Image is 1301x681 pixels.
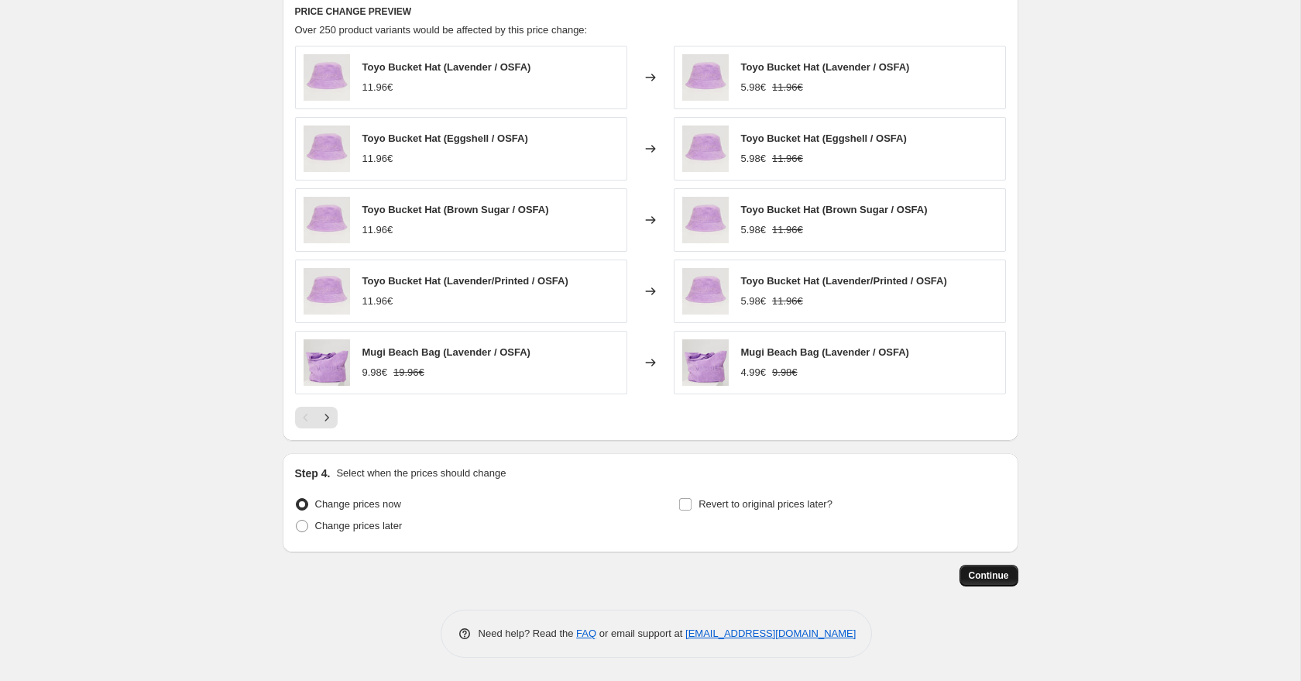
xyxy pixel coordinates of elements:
[362,61,531,73] span: Toyo Bucket Hat (Lavender / OSFA)
[315,498,401,510] span: Change prices now
[772,222,803,238] strike: 11.96€
[295,407,338,428] nav: Pagination
[772,151,803,167] strike: 11.96€
[682,339,729,386] img: 23138003-231042-01_80x.jpg
[362,275,568,287] span: Toyo Bucket Hat (Lavender/Printed / OSFA)
[682,197,729,243] img: 23138005-231042-01_80x.jpg
[741,222,767,238] div: 5.98€
[682,126,729,172] img: 23138005-231042-01_80x.jpg
[772,80,803,95] strike: 11.96€
[295,24,588,36] span: Over 250 product variants would be affected by this price change:
[362,365,388,380] div: 9.98€
[741,275,947,287] span: Toyo Bucket Hat (Lavender/Printed / OSFA)
[362,132,528,144] span: Toyo Bucket Hat (Eggshell / OSFA)
[741,294,767,309] div: 5.98€
[741,132,907,144] span: Toyo Bucket Hat (Eggshell / OSFA)
[685,628,856,639] a: [EMAIL_ADDRESS][DOMAIN_NAME]
[316,407,338,428] button: Next
[304,339,350,386] img: 23138003-231042-01_80x.jpg
[741,61,910,73] span: Toyo Bucket Hat (Lavender / OSFA)
[969,569,1009,582] span: Continue
[362,294,393,309] div: 11.96€
[295,466,331,481] h2: Step 4.
[959,565,1018,586] button: Continue
[741,80,767,95] div: 5.98€
[596,628,685,639] span: or email support at
[741,346,909,358] span: Mugi Beach Bag (Lavender / OSFA)
[295,5,1006,18] h6: PRICE CHANGE PREVIEW
[362,80,393,95] div: 11.96€
[393,365,424,380] strike: 19.96€
[362,151,393,167] div: 11.96€
[304,126,350,172] img: 23138005-231042-01_80x.jpg
[682,268,729,315] img: 23138005-231042-01_80x.jpg
[682,54,729,101] img: 23138005-231042-01_80x.jpg
[741,204,928,215] span: Toyo Bucket Hat (Brown Sugar / OSFA)
[699,498,832,510] span: Revert to original prices later?
[336,466,506,481] p: Select when the prices should change
[304,54,350,101] img: 23138005-231042-01_80x.jpg
[772,365,798,380] strike: 9.98€
[304,197,350,243] img: 23138005-231042-01_80x.jpg
[362,346,530,358] span: Mugi Beach Bag (Lavender / OSFA)
[362,204,549,215] span: Toyo Bucket Hat (Brown Sugar / OSFA)
[741,365,767,380] div: 4.99€
[479,628,577,639] span: Need help? Read the
[315,520,403,531] span: Change prices later
[741,151,767,167] div: 5.98€
[772,294,803,309] strike: 11.96€
[304,268,350,315] img: 23138005-231042-01_80x.jpg
[576,628,596,639] a: FAQ
[362,222,393,238] div: 11.96€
